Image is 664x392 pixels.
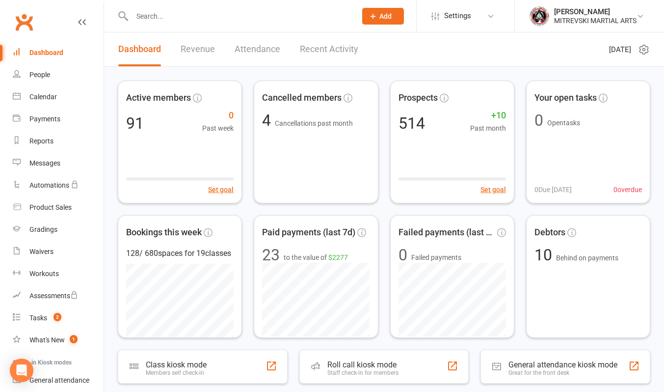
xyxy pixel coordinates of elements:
span: Past week [202,123,234,134]
button: Set goal [208,184,234,195]
span: Cancelled members [262,91,342,105]
img: thumb_image1560256005.png [530,6,549,26]
span: Active members [126,91,191,105]
span: Open tasks [547,119,580,127]
div: Great for the front desk [508,369,617,376]
a: Revenue [181,32,215,66]
div: Calendar [29,93,57,101]
a: Payments [13,108,104,130]
span: +10 [470,109,506,123]
div: 0 [398,247,407,263]
span: Settings [444,5,471,27]
div: Reports [29,137,53,145]
a: Tasks 2 [13,307,104,329]
div: Product Sales [29,203,72,211]
a: General attendance kiosk mode [13,369,104,392]
span: Cancellations past month [275,119,353,127]
button: Add [362,8,404,25]
a: People [13,64,104,86]
a: Calendar [13,86,104,108]
div: Automations [29,181,69,189]
div: Assessments [29,292,78,300]
div: Members self check-in [146,369,207,376]
a: Dashboard [118,32,161,66]
span: Failed payments (last 30d) [398,225,495,240]
div: General attendance kiosk mode [508,360,617,369]
span: Debtors [534,225,565,240]
div: People [29,71,50,79]
span: [DATE] [609,44,631,56]
input: Search... [129,9,349,23]
div: MITREVSKI MARTIAL ARTS [554,16,637,25]
span: Prospects [398,91,438,105]
a: Automations [13,174,104,196]
span: 0 overdue [613,184,642,195]
div: Dashboard [29,49,63,56]
div: Waivers [29,248,53,255]
a: Attendance [235,32,280,66]
span: 1 [70,335,78,343]
div: 0 [534,112,543,128]
div: Staff check-in for members [327,369,398,376]
a: Dashboard [13,42,104,64]
div: 23 [262,247,280,263]
span: 2 [53,313,61,321]
span: Behind on payments [556,254,618,262]
button: Set goal [480,184,506,195]
span: Bookings this week [126,225,202,240]
a: Recent Activity [300,32,358,66]
div: Class kiosk mode [146,360,207,369]
div: Open Intercom Messenger [10,359,33,382]
a: What's New1 [13,329,104,351]
span: 0 [202,109,234,123]
span: Past month [470,123,506,134]
div: 128 / 680 spaces for 19 classes [126,247,234,260]
span: Add [379,12,392,20]
div: 91 [126,115,144,131]
span: $2277 [328,253,348,261]
div: Payments [29,115,60,123]
a: Product Sales [13,196,104,219]
span: Paid payments (last 7d) [262,225,355,240]
div: [PERSON_NAME] [554,7,637,16]
a: Messages [13,152,104,174]
a: Clubworx [12,10,36,34]
span: Your open tasks [534,91,597,105]
a: Waivers [13,241,104,263]
span: 0 Due [DATE] [534,184,572,195]
a: Gradings [13,219,104,241]
div: Roll call kiosk mode [327,360,398,369]
a: Reports [13,130,104,152]
span: Failed payments [411,252,461,263]
span: 4 [262,111,275,130]
a: Workouts [13,263,104,285]
div: 514 [398,115,425,131]
div: Workouts [29,270,59,278]
span: to the value of [284,252,348,263]
div: Messages [29,159,60,167]
a: Assessments [13,285,104,307]
span: 10 [534,246,556,264]
div: Gradings [29,225,57,233]
div: General attendance [29,376,89,384]
div: What's New [29,336,65,344]
div: Tasks [29,314,47,322]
